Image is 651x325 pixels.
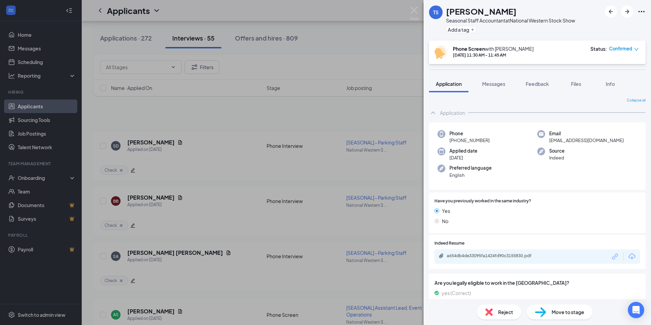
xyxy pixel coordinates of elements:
span: Messages [482,81,505,87]
svg: Download [628,252,636,261]
svg: Paperclip [439,253,444,259]
div: TS [433,9,439,16]
span: Preferred language [449,165,492,171]
span: Feedback [526,81,549,87]
button: ArrowRight [621,5,633,18]
span: Files [571,81,581,87]
span: Move to stage [552,308,584,316]
span: Indeed Resume [434,240,464,247]
span: down [634,47,639,52]
div: Seasonal Staff Accountant at National Western Stock Show [446,17,575,24]
span: yes (Correct) [442,289,471,297]
span: Source [549,148,565,154]
span: Phone [449,130,490,137]
h1: [PERSON_NAME] [446,5,517,17]
span: [DATE] [449,154,477,161]
div: Status : [590,45,607,52]
span: Are you legally eligible to work in the [GEOGRAPHIC_DATA]? [434,279,640,287]
svg: ChevronUp [429,109,437,117]
span: Confirmed [609,45,632,52]
div: with [PERSON_NAME] [453,45,534,52]
svg: Plus [471,28,475,32]
a: Paperclipa654db4de33095fa1424fd90c3155830.pdf [439,253,549,260]
span: English [449,172,492,179]
span: Email [549,130,624,137]
span: No [442,217,448,225]
button: ArrowLeftNew [605,5,617,18]
span: Applied date [449,148,477,154]
span: Reject [498,308,513,316]
div: a654db4de33095fa1424fd90c3155830.pdf [447,253,542,259]
svg: Link [611,252,620,261]
svg: ArrowRight [623,7,631,16]
span: Indeed [549,154,565,161]
span: [EMAIL_ADDRESS][DOMAIN_NAME] [549,137,624,144]
span: Have you previously worked in the same industry? [434,198,531,204]
div: Open Intercom Messenger [628,302,644,318]
span: Yes [442,207,450,215]
span: Application [436,81,462,87]
svg: Ellipses [637,7,646,16]
span: [PHONE_NUMBER] [449,137,490,144]
button: PlusAdd a tag [446,26,476,33]
span: Collapse all [627,98,646,103]
b: Phone Screen [453,46,485,52]
svg: ArrowLeftNew [607,7,615,16]
div: [DATE] 11:30 AM - 11:45 AM [453,52,534,58]
span: Info [606,81,615,87]
div: Application [440,109,465,116]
